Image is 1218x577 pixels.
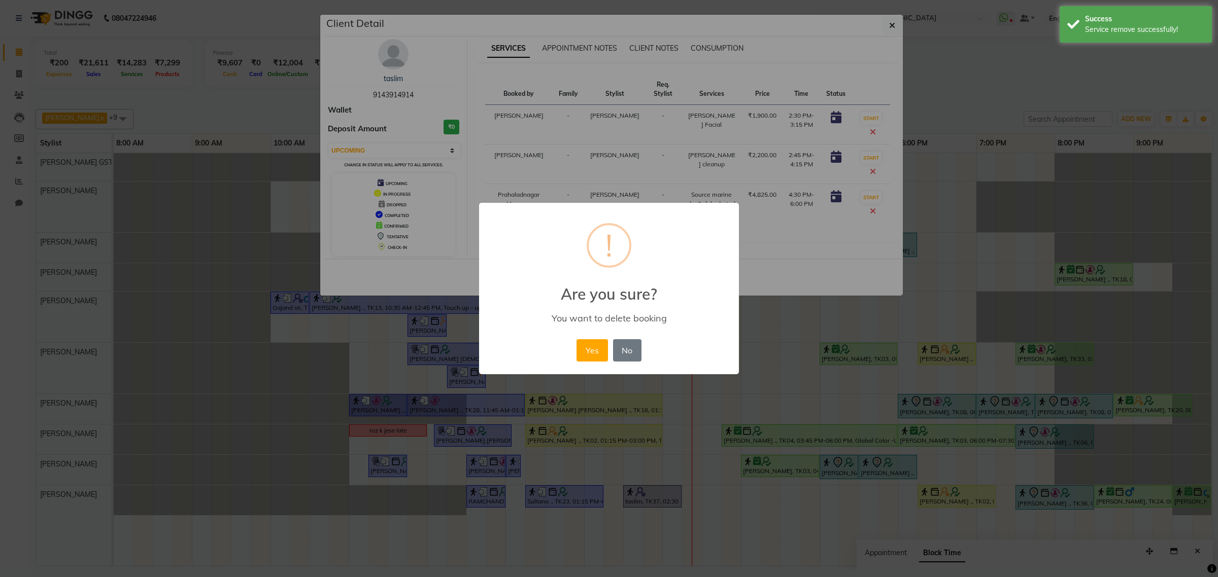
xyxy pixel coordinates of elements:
[577,339,607,362] button: Yes
[1085,14,1204,24] div: Success
[479,273,739,303] h2: Are you sure?
[494,312,724,324] div: You want to delete booking
[605,225,613,266] div: !
[1085,24,1204,35] div: Service remove successfully!
[613,339,641,362] button: No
